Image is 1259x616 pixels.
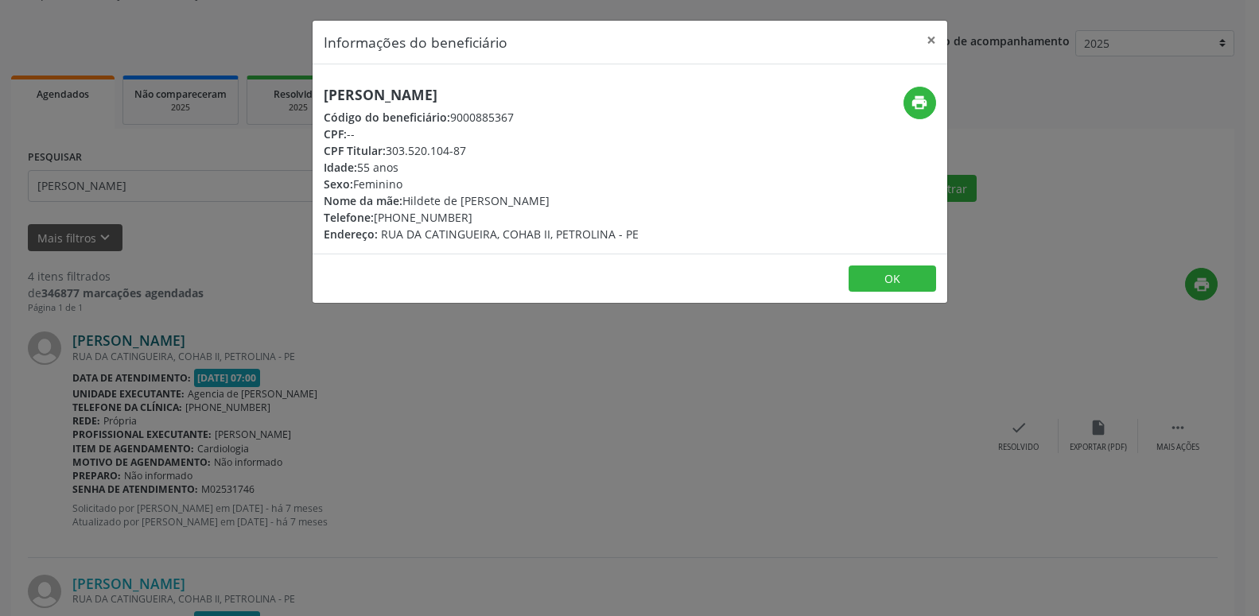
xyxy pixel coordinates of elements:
span: CPF Titular: [324,143,386,158]
div: Hildete de [PERSON_NAME] [324,192,639,209]
i: print [911,94,928,111]
h5: Informações do beneficiário [324,32,507,52]
span: CPF: [324,126,347,141]
span: Código do beneficiário: [324,110,450,125]
span: Nome da mãe: [324,193,402,208]
button: Close [915,21,947,60]
span: Sexo: [324,176,353,192]
div: -- [324,126,639,142]
div: 9000885367 [324,109,639,126]
span: Idade: [324,160,357,175]
span: Telefone: [324,210,374,225]
span: Endereço: [324,227,378,242]
button: print [903,87,936,119]
button: OK [849,265,936,293]
span: RUA DA CATINGUEIRA, COHAB II, PETROLINA - PE [381,227,639,242]
div: [PHONE_NUMBER] [324,209,639,226]
div: 55 anos [324,159,639,176]
div: Feminino [324,176,639,192]
h5: [PERSON_NAME] [324,87,639,103]
div: 303.520.104-87 [324,142,639,159]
